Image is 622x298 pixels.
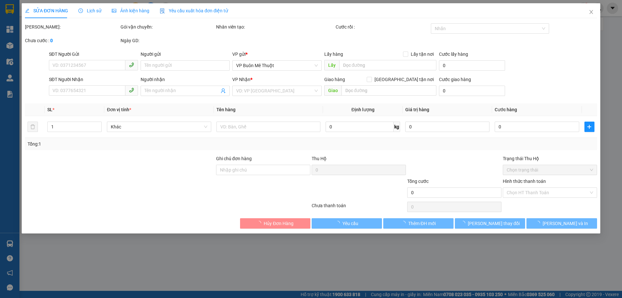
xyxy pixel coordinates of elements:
[585,124,594,129] span: plus
[78,8,83,13] span: clock-circle
[264,220,294,227] span: Hủy Đơn Hàng
[25,37,119,44] div: Chưa cước :
[407,179,429,184] span: Tổng cước
[503,155,597,162] div: Trạng thái Thu Hộ
[582,3,600,21] button: Close
[324,52,343,57] span: Lấy hàng
[401,221,408,225] span: loading
[96,123,100,127] span: up
[507,165,593,175] span: Chọn trạng thái
[160,8,228,13] span: Yêu cầu xuất hóa đơn điện tử
[336,23,430,30] div: Cước rồi :
[527,218,597,229] button: [PERSON_NAME] và In
[28,140,240,148] div: Tổng: 1
[342,220,358,227] span: Yêu cầu
[439,60,505,71] input: Cước lấy hàng
[25,23,119,30] div: [PERSON_NAME]:
[589,9,594,15] span: close
[94,127,101,132] span: Decrease Value
[351,107,374,112] span: Định lượng
[439,52,468,57] label: Cước lấy hàng
[216,107,236,112] span: Tên hàng
[112,8,149,13] span: Ảnh kiện hàng
[312,156,327,161] span: Thu Hộ
[47,107,52,112] span: SL
[408,51,436,58] span: Lấy tận nơi
[49,51,138,58] div: SĐT Người Gửi
[257,221,264,225] span: loading
[341,85,436,96] input: Dọc đường
[50,38,53,43] b: 0
[503,179,546,184] label: Hình thức thanh toán
[543,220,588,227] span: [PERSON_NAME] và In
[121,37,215,44] div: Ngày GD:
[324,60,339,70] span: Lấy
[312,218,382,229] button: Yêu cầu
[394,122,400,132] span: kg
[324,85,341,96] span: Giao
[28,122,38,132] button: delete
[311,202,407,213] div: Chưa thanh toán
[339,60,436,70] input: Dọc đường
[584,122,594,132] button: plus
[112,8,116,13] span: picture
[49,76,138,83] div: SĐT Người Nhận
[408,220,436,227] span: Thêm ĐH mới
[236,61,318,70] span: VP Buôn Mê Thuột
[107,107,131,112] span: Đơn vị tính
[216,122,321,132] input: VD: Bàn, Ghế
[160,8,165,14] img: icon
[240,218,310,229] button: Hủy Đơn Hàng
[25,8,68,13] span: SỬA ĐƠN HÀNG
[216,156,252,161] label: Ghi chú đơn hàng
[141,76,230,83] div: Người nhận
[221,88,226,93] span: user-add
[461,221,468,225] span: loading
[383,218,454,229] button: Thêm ĐH mới
[324,77,345,82] span: Giao hàng
[78,8,101,13] span: Lịch sử
[335,221,342,225] span: loading
[455,218,525,229] button: [PERSON_NAME] thay đổi
[216,165,310,175] input: Ghi chú đơn hàng
[129,88,134,93] span: phone
[121,23,215,30] div: Gói vận chuyển:
[25,8,29,13] span: edit
[468,220,520,227] span: [PERSON_NAME] thay đổi
[129,62,134,67] span: phone
[233,77,251,82] span: VP Nhận
[536,221,543,225] span: loading
[111,122,207,132] span: Khác
[216,23,334,30] div: Nhân viên tạo:
[405,107,429,112] span: Giá trị hàng
[439,77,471,82] label: Cước giao hàng
[94,122,101,127] span: Increase Value
[495,107,517,112] span: Cước hàng
[233,51,322,58] div: VP gửi
[372,76,436,83] span: [GEOGRAPHIC_DATA] tận nơi
[141,51,230,58] div: Người gửi
[96,127,100,131] span: down
[439,86,505,96] input: Cước giao hàng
